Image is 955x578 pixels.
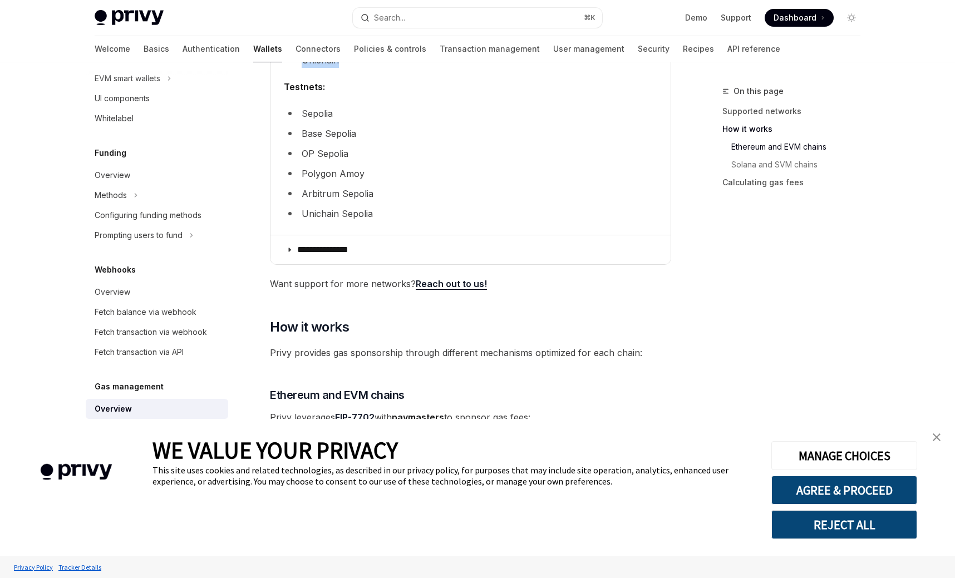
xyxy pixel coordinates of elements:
a: Connectors [296,36,341,62]
span: Privy leverages with to sponsor gas fees: [270,409,671,425]
a: EIP-7702 [335,412,375,423]
a: Overview [86,282,228,302]
a: Fetch balance via webhook [86,302,228,322]
a: Wallets [253,36,282,62]
a: Fetch transaction via webhook [86,322,228,342]
a: Ethereum and EVM chains [731,138,869,156]
a: How it works [722,120,869,138]
a: close banner [926,426,948,448]
button: Search...⌘K [353,8,602,28]
a: Transaction management [440,36,540,62]
div: Search... [374,11,405,24]
span: Ethereum and EVM chains [270,387,405,403]
a: Reach out to us! [416,278,487,290]
img: company logo [17,448,136,496]
a: Whitelabel [86,108,228,129]
a: Basics [144,36,169,62]
a: Support [721,12,751,23]
a: Demo [685,12,707,23]
a: Tracker Details [56,557,104,577]
button: MANAGE CHOICES [771,441,917,470]
a: Security [638,36,670,62]
span: WE VALUE YOUR PRIVACY [152,436,398,465]
div: Whitelabel [95,112,134,125]
h5: Webhooks [95,263,136,276]
div: Fetch transaction via webhook [95,325,207,339]
button: REJECT ALL [771,510,917,539]
a: Recipes [683,36,714,62]
div: Overview [95,169,130,182]
a: API reference [727,36,780,62]
div: Methods [95,189,127,202]
a: Configuring funding methods [86,205,228,225]
span: On this page [734,85,784,98]
h5: Funding [95,146,126,160]
img: close banner [933,433,941,441]
span: ⌘ K [584,13,595,22]
li: Sepolia [284,106,657,121]
a: Fetch transaction via API [86,342,228,362]
a: Overview [86,165,228,185]
div: Fetch transaction via API [95,345,184,359]
a: Authentication [183,36,240,62]
a: Policies & controls [354,36,426,62]
span: Privy provides gas sponsorship through different mechanisms optimized for each chain: [270,345,671,360]
span: How it works [270,318,349,336]
a: Calculating gas fees [722,174,869,191]
div: Fetch balance via webhook [95,305,196,319]
a: Solana and SVM chains [731,156,869,174]
li: Base Sepolia [284,126,657,141]
a: Dashboard [765,9,834,27]
div: Configuring funding methods [95,209,201,222]
li: OP Sepolia [284,146,657,161]
a: Supported networks [722,102,869,120]
button: Toggle dark mode [843,9,860,27]
span: Want support for more networks? [270,276,671,292]
button: AGREE & PROCEED [771,476,917,505]
li: Arbitrum Sepolia [284,186,657,201]
a: User management [553,36,624,62]
a: Privacy Policy [11,557,56,577]
div: Overview [95,402,132,416]
div: Overview [95,285,130,299]
h5: Gas management [95,380,164,393]
strong: paymasters [392,412,444,423]
div: Prompting users to fund [95,229,183,242]
li: Unichain Sepolia [284,206,657,221]
img: light logo [95,10,164,26]
strong: Testnets: [284,81,325,92]
a: Welcome [95,36,130,62]
span: Dashboard [774,12,816,23]
div: UI components [95,92,150,105]
a: UI components [86,88,228,108]
li: Polygon Amoy [284,166,657,181]
div: This site uses cookies and related technologies, as described in our privacy policy, for purposes... [152,465,755,487]
a: Overview [86,399,228,419]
